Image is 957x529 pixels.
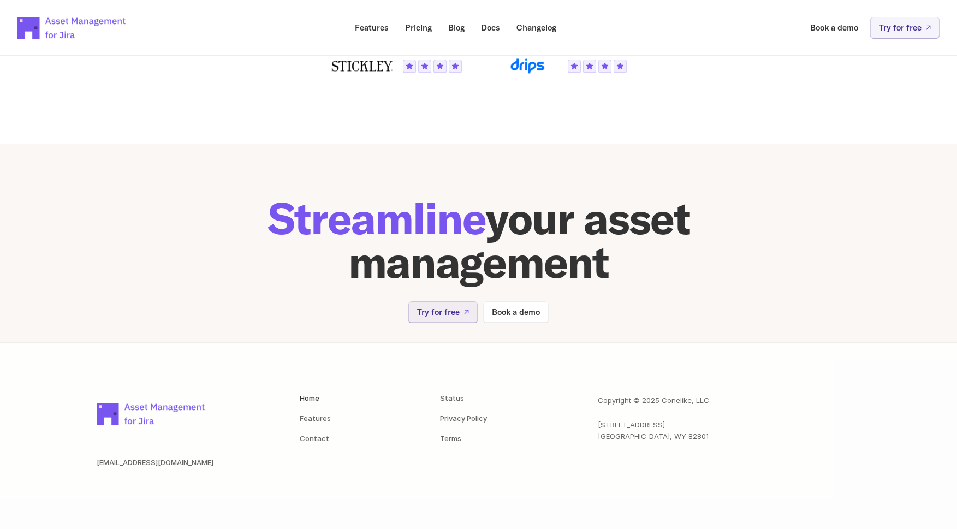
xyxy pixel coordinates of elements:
[879,23,922,32] p: Try for free
[347,17,396,38] a: Features
[440,414,487,423] a: Privacy Policy
[481,23,500,32] p: Docs
[268,191,485,246] span: Streamline
[408,301,478,323] a: Try for free
[516,23,556,32] p: Changelog
[448,23,465,32] p: Blog
[300,394,319,402] a: Home
[405,23,432,32] p: Pricing
[440,394,464,402] a: Status
[300,434,329,443] a: Contact
[330,59,394,73] img: Logo
[441,17,472,38] a: Blog
[151,197,806,284] h1: your asset management
[440,434,461,443] a: Terms
[300,414,331,423] a: Features
[870,17,940,38] a: Try for free
[397,17,439,38] a: Pricing
[509,17,564,38] a: Changelog
[810,23,858,32] p: Book a demo
[598,395,711,406] p: Copyright © 2025 Conelike, LLC.
[803,17,866,38] a: Book a demo
[492,308,540,316] p: Book a demo
[598,420,665,429] span: [STREET_ADDRESS]
[497,58,559,75] img: Logo
[417,308,460,316] p: Try for free
[97,458,213,467] a: [EMAIL_ADDRESS][DOMAIN_NAME]
[473,17,508,38] a: Docs
[483,301,549,323] a: Book a demo
[355,23,389,32] p: Features
[598,432,709,441] span: [GEOGRAPHIC_DATA], WY 82801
